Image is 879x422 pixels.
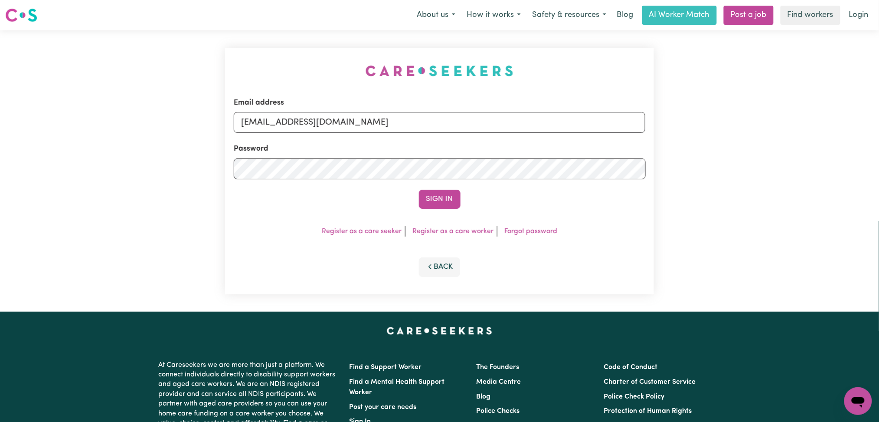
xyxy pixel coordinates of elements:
a: Find a Mental Health Support Worker [350,379,445,396]
button: How it works [461,6,526,24]
a: Careseekers home page [387,327,492,334]
a: Media Centre [477,379,521,386]
button: About us [411,6,461,24]
a: Blog [477,393,491,400]
a: Find workers [781,6,840,25]
a: Blog [612,6,639,25]
a: Register as a care worker [412,228,493,235]
button: Back [419,257,461,277]
button: Safety & resources [526,6,612,24]
a: Charter of Customer Service [604,379,696,386]
a: The Founders [477,364,520,371]
input: Email address [234,112,646,133]
a: Code of Conduct [604,364,657,371]
a: Register as a care seeker [322,228,402,235]
label: Email address [234,97,284,109]
button: Sign In [419,190,461,209]
img: Careseekers logo [5,7,37,23]
a: Find a Support Worker [350,364,422,371]
label: Password [234,143,268,155]
a: Police Check Policy [604,393,664,400]
a: Post a job [724,6,774,25]
a: Login [844,6,874,25]
a: Post your care needs [350,404,417,411]
a: Police Checks [477,408,520,415]
a: Protection of Human Rights [604,408,692,415]
iframe: Button to launch messaging window [844,387,872,415]
a: Forgot password [504,228,557,235]
a: Careseekers logo [5,5,37,25]
a: AI Worker Match [642,6,717,25]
